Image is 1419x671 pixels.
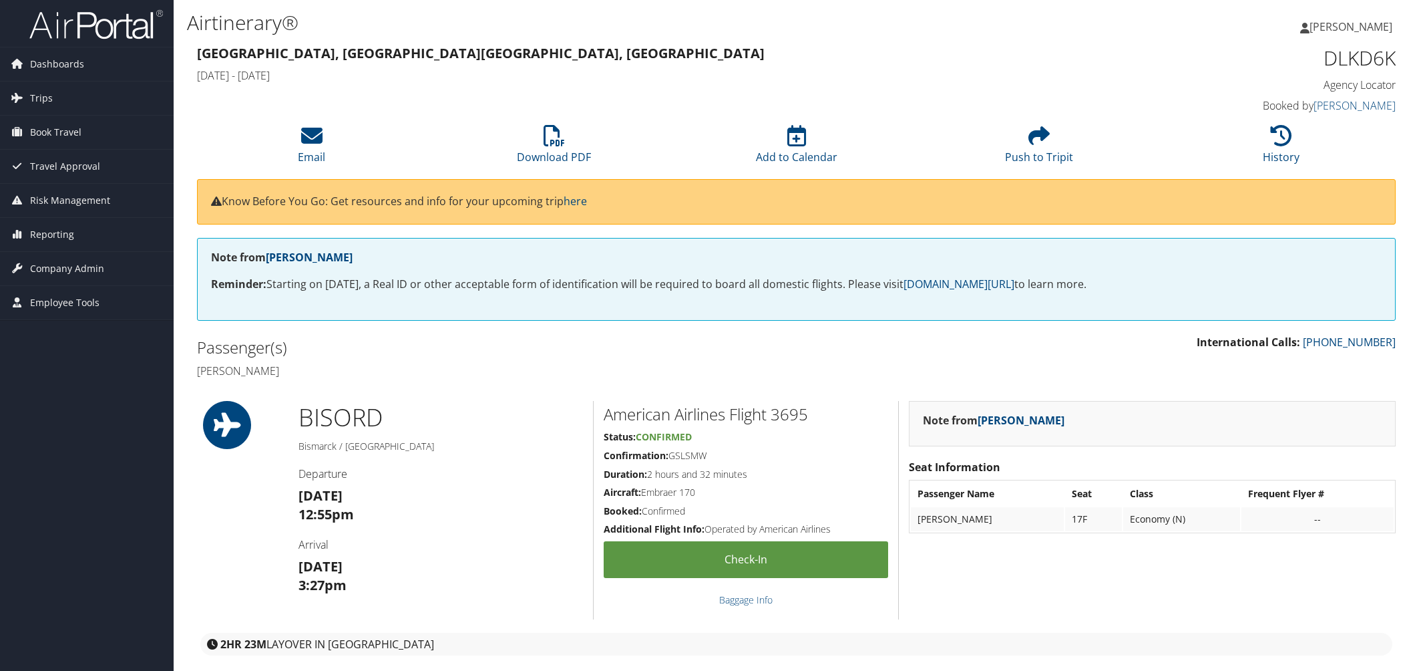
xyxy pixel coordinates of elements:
[1065,507,1122,531] td: 17F
[719,593,773,606] a: Baggage Info
[298,401,583,434] h1: BIS ORD
[1111,78,1396,92] h4: Agency Locator
[211,276,1382,293] p: Starting on [DATE], a Real ID or other acceptable form of identification will be required to boar...
[903,277,1014,291] a: [DOMAIN_NAME][URL]
[1303,335,1396,350] a: [PHONE_NUMBER]
[211,193,1382,211] p: Know Before You Go: Get resources and info for your upcoming trip
[197,68,1091,83] h4: [DATE] - [DATE]
[517,132,591,164] a: Download PDF
[604,430,636,443] strong: Status:
[30,150,100,183] span: Travel Approval
[187,9,1000,37] h1: Airtinerary®
[604,486,641,499] strong: Aircraft:
[604,541,887,578] a: Check-in
[1123,482,1240,506] th: Class
[604,403,887,426] h2: American Airlines Flight 3695
[220,637,266,652] strong: 2HR 23M
[1263,132,1299,164] a: History
[604,505,887,518] h5: Confirmed
[1300,7,1406,47] a: [PERSON_NAME]
[1005,132,1073,164] a: Push to Tripit
[604,505,642,517] strong: Booked:
[604,523,704,535] strong: Additional Flight Info:
[197,44,765,62] strong: [GEOGRAPHIC_DATA], [GEOGRAPHIC_DATA] [GEOGRAPHIC_DATA], [GEOGRAPHIC_DATA]
[1313,98,1396,113] a: [PERSON_NAME]
[197,336,787,359] h2: Passenger(s)
[211,277,266,291] strong: Reminder:
[298,505,354,523] strong: 12:55pm
[909,460,1000,475] strong: Seat Information
[298,440,583,453] h5: Bismarck / [GEOGRAPHIC_DATA]
[197,364,787,378] h4: [PERSON_NAME]
[29,9,163,40] img: airportal-logo.png
[1111,98,1396,113] h4: Booked by
[298,132,325,164] a: Email
[1197,335,1300,350] strong: International Calls:
[30,252,104,285] span: Company Admin
[604,523,887,536] h5: Operated by American Airlines
[30,116,81,149] span: Book Travel
[211,250,353,265] strong: Note from
[911,507,1064,531] td: [PERSON_NAME]
[911,482,1064,506] th: Passenger Name
[1241,482,1394,506] th: Frequent Flyer #
[756,132,837,164] a: Add to Calendar
[298,576,347,594] strong: 3:27pm
[30,47,84,81] span: Dashboards
[30,218,74,251] span: Reporting
[298,557,343,575] strong: [DATE]
[604,449,887,462] h5: GSLSMW
[1309,19,1392,34] span: [PERSON_NAME]
[636,430,692,443] span: Confirmed
[266,250,353,265] a: [PERSON_NAME]
[604,468,887,481] h5: 2 hours and 32 minutes
[30,184,110,217] span: Risk Management
[564,194,587,209] a: here
[604,449,668,462] strong: Confirmation:
[604,468,647,481] strong: Duration:
[1065,482,1122,506] th: Seat
[298,466,583,481] h4: Departure
[1248,513,1387,525] div: --
[30,82,53,115] span: Trips
[30,286,99,319] span: Employee Tools
[298,487,343,505] strong: [DATE]
[923,413,1064,428] strong: Note from
[1111,44,1396,72] h1: DLKD6K
[1123,507,1240,531] td: Economy (N)
[200,633,1392,656] div: layover in [GEOGRAPHIC_DATA]
[604,486,887,499] h5: Embraer 170
[978,413,1064,428] a: [PERSON_NAME]
[298,537,583,552] h4: Arrival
